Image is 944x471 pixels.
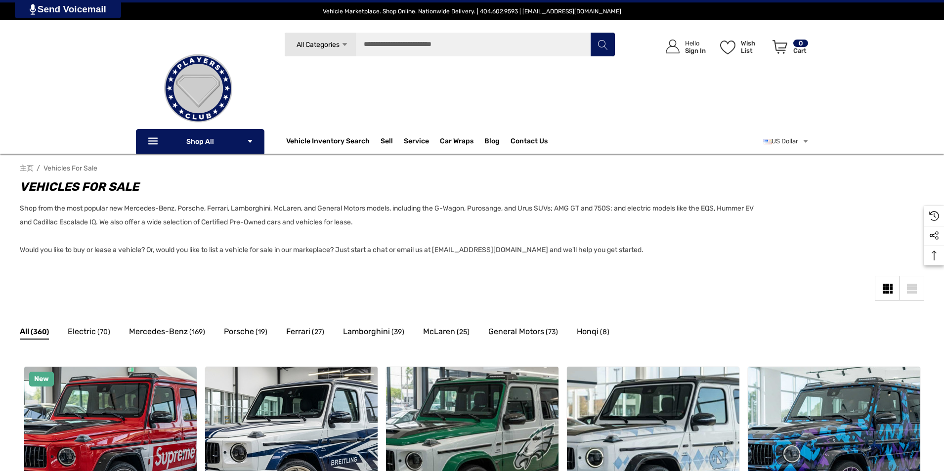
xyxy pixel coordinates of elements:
a: Button Go To Sub Category Ferrari [286,325,324,341]
span: Mercedes-Benz [129,325,188,338]
svg: Recently Viewed [929,211,939,221]
span: General Motors [488,325,544,338]
span: (70) [97,326,110,339]
svg: Icon Arrow Down [247,138,254,145]
span: (360) [31,326,49,339]
a: Sell [381,131,404,151]
a: 主页 [20,164,34,172]
span: (27) [312,326,324,339]
p: 0 [793,40,808,47]
span: Honqi [577,325,599,338]
svg: Social Media [929,231,939,241]
span: All Categories [296,41,339,49]
svg: Top [924,251,944,260]
a: Contact Us [511,137,548,148]
a: Button Go To Sub Category McLaren [423,325,470,341]
a: USD [764,131,809,151]
svg: Icon Line [147,136,162,147]
a: Vehicle Inventory Search [286,137,370,148]
span: (169) [189,326,205,339]
span: Porsche [224,325,254,338]
span: Sell [381,137,393,148]
a: Button Go To Sub Category Honqi [577,325,609,341]
span: (25) [457,326,470,339]
svg: Icon Arrow Down [341,41,348,48]
span: Car Wraps [440,137,473,148]
p: Sign In [685,47,706,54]
a: All Categories Icon Arrow Down Icon Arrow Up [284,32,356,57]
span: Vehicle Marketplace. Shop Online. Nationwide Delivery. | 404.602.9593 | [EMAIL_ADDRESS][DOMAIN_NAME] [323,8,621,15]
p: Shop All [136,129,264,154]
svg: Wish List [720,41,735,54]
span: (19) [256,326,267,339]
nav: Breadcrumb [20,160,924,177]
svg: Icon User Account [666,40,680,53]
span: Electric [68,325,96,338]
img: Players Club | Cars For Sale [149,39,248,138]
span: Ferrari [286,325,310,338]
p: Shop from the most popular new Mercedes-Benz, Porsche, Ferrari, Lamborghini, McLaren, and General... [20,202,761,257]
a: Cart with 0 items [768,30,809,68]
p: Wish List [741,40,767,54]
a: Vehicles For Sale [43,164,97,172]
a: Button Go To Sub Category Electric [68,325,110,341]
a: Grid View [875,276,900,300]
span: (39) [391,326,404,339]
span: McLaren [423,325,455,338]
span: (8) [600,326,609,339]
a: Wish List Wish List [716,30,768,64]
p: Hello [685,40,706,47]
p: Cart [793,47,808,54]
a: List View [900,276,924,300]
a: Sign in [654,30,711,64]
a: Blog [484,137,500,148]
a: Car Wraps [440,131,484,151]
img: PjwhLS0gR2VuZXJhdG9yOiBHcmF2aXQuaW8gLS0+PHN2ZyB4bWxucz0iaHR0cDovL3d3dy53My5vcmcvMjAwMC9zdmciIHhtb... [30,4,36,15]
a: Button Go To Sub Category Lamborghini [343,325,404,341]
span: Lamborghini [343,325,390,338]
span: New [34,375,49,383]
span: All [20,325,29,338]
h1: Vehicles For Sale [20,178,761,196]
a: Button Go To Sub Category Porsche [224,325,267,341]
svg: Review Your Cart [772,40,787,54]
a: Button Go To Sub Category General Motors [488,325,558,341]
span: (73) [546,326,558,339]
a: Button Go To Sub Category Mercedes-Benz [129,325,205,341]
a: Service [404,137,429,148]
button: Search [590,32,615,57]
